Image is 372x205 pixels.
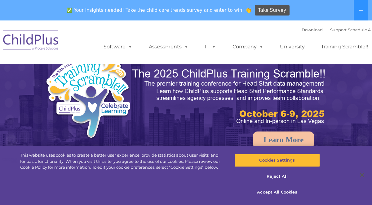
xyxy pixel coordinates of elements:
[330,27,347,32] a: Support
[255,5,290,16] a: Take Survey
[355,168,369,182] button: Close
[199,41,222,53] a: IT
[97,41,139,53] a: Software
[83,66,109,71] span: Phone number
[302,27,323,32] a: Download
[20,152,223,171] div: This website uses cookies to create a better user experience, provide statistics about user visit...
[83,41,102,46] span: Last name
[64,4,254,16] span: ✅ Your insights needed! Take the child care trends survey and enter to win! 👏
[274,41,311,53] a: University
[234,154,320,167] button: Cookies Settings
[143,41,195,53] a: Assessments
[258,5,286,16] span: Take Survey
[234,170,320,183] button: Reject All
[253,131,314,148] a: Learn More
[226,41,270,53] a: Company
[234,186,320,199] button: Accept All Cookies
